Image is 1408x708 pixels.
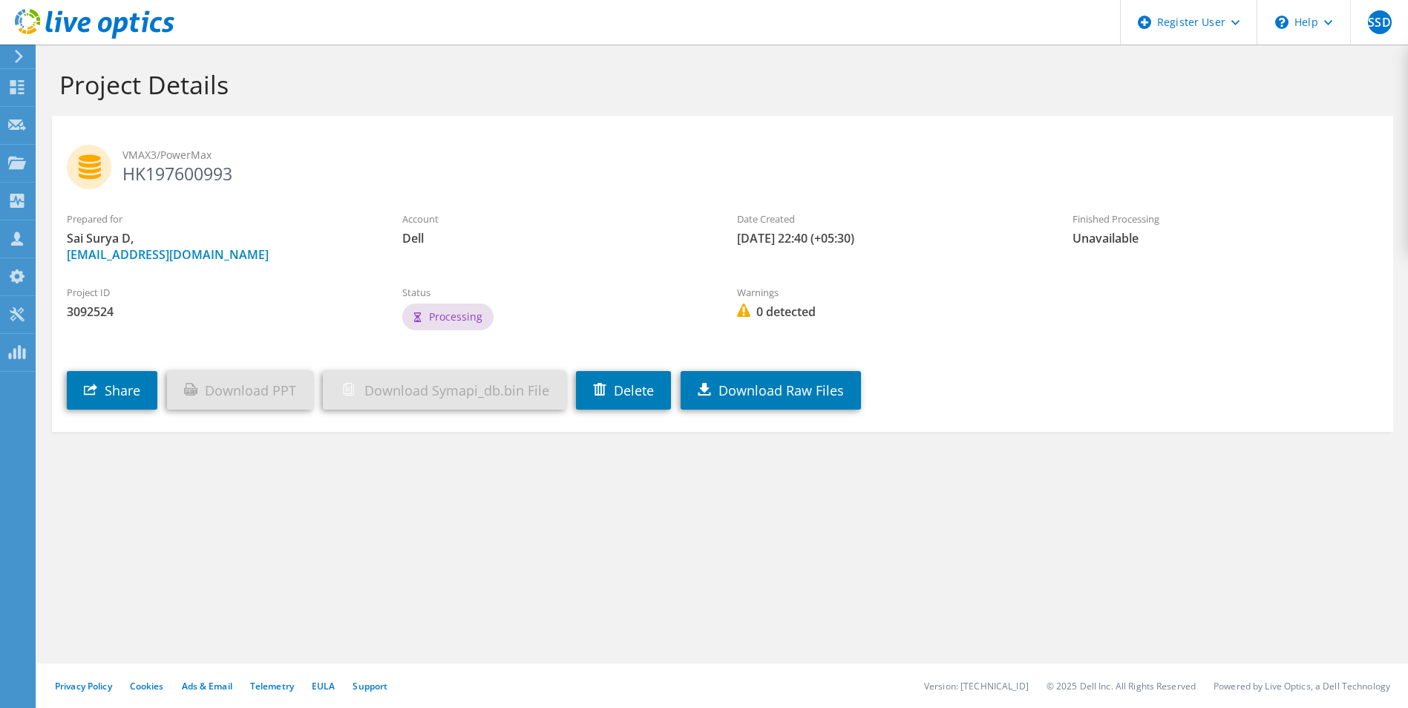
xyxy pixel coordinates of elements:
[67,246,269,263] a: [EMAIL_ADDRESS][DOMAIN_NAME]
[67,371,157,410] a: Share
[1073,212,1378,226] label: Finished Processing
[737,285,1043,300] label: Warnings
[67,212,373,226] label: Prepared for
[402,285,708,300] label: Status
[59,69,1378,100] h1: Project Details
[182,680,232,692] a: Ads & Email
[55,680,112,692] a: Privacy Policy
[429,309,482,324] span: Processing
[250,680,294,692] a: Telemetry
[67,145,1378,182] h2: HK197600993
[576,371,671,410] a: Delete
[67,230,373,263] span: Sai Surya D,
[353,680,387,692] a: Support
[1047,680,1196,692] li: © 2025 Dell Inc. All Rights Reserved
[122,147,1378,163] span: VMAX3/PowerMax
[737,230,1043,246] span: [DATE] 22:40 (+05:30)
[1214,680,1390,692] li: Powered by Live Optics, a Dell Technology
[323,371,566,410] a: Download Symapi_db.bin File
[681,371,861,410] a: Download Raw Files
[737,212,1043,226] label: Date Created
[167,371,313,410] a: Download PPT
[312,680,335,692] a: EULA
[737,304,1043,320] span: 0 detected
[924,680,1029,692] li: Version: [TECHNICAL_ID]
[1073,230,1378,246] span: Unavailable
[67,285,373,300] label: Project ID
[130,680,164,692] a: Cookies
[402,230,708,246] span: Dell
[67,304,373,320] span: 3092524
[1275,16,1289,29] svg: \n
[402,212,708,226] label: Account
[1368,10,1392,34] span: SSD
